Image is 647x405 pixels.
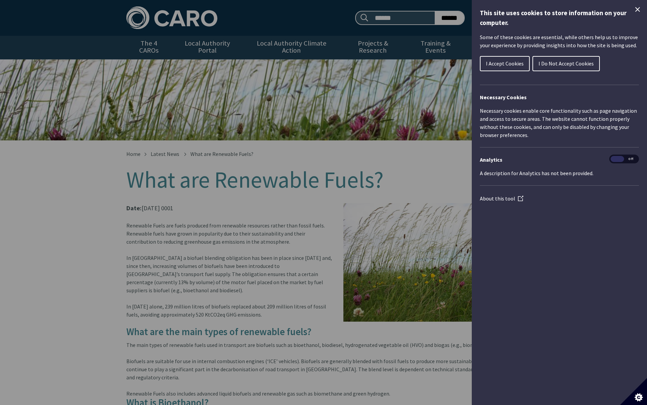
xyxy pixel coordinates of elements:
span: I Do Not Accept Cookies [538,60,594,67]
h2: Necessary Cookies [480,93,639,101]
h3: Analytics [480,156,639,164]
button: I Accept Cookies [480,56,530,71]
button: I Do Not Accept Cookies [532,56,600,71]
button: Close Cookie Control [634,5,642,13]
h1: This site uses cookies to store information on your computer. [480,8,639,28]
span: I Accept Cookies [486,60,524,67]
span: Off [624,156,638,162]
button: Set cookie preferences [620,378,647,405]
p: A description for Analytics has not been provided. [480,169,639,177]
span: On [611,156,624,162]
a: About this tool [480,195,523,202]
p: Necessary cookies enable core functionality such as page navigation and access to secure areas. T... [480,107,639,139]
p: Some of these cookies are essential, while others help us to improve your experience by providing... [480,33,639,49]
